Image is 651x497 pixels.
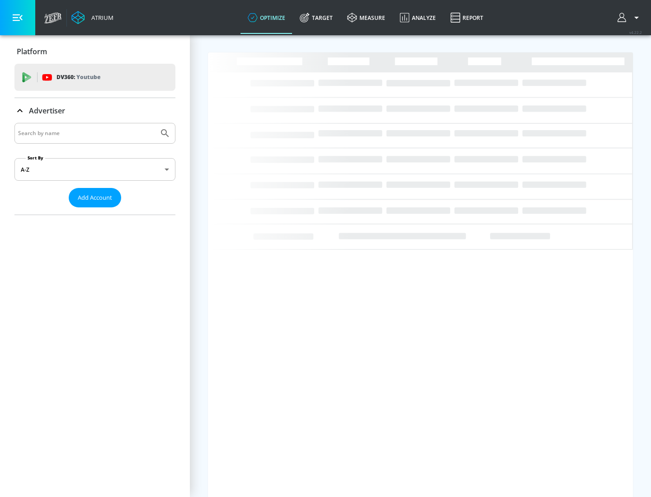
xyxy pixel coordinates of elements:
[241,1,292,34] a: optimize
[76,72,100,82] p: Youtube
[14,207,175,215] nav: list of Advertiser
[443,1,491,34] a: Report
[629,30,642,35] span: v 4.22.2
[69,188,121,207] button: Add Account
[292,1,340,34] a: Target
[17,47,47,56] p: Platform
[29,106,65,116] p: Advertiser
[57,72,100,82] p: DV360:
[71,11,113,24] a: Atrium
[14,39,175,64] div: Platform
[392,1,443,34] a: Analyze
[340,1,392,34] a: measure
[14,98,175,123] div: Advertiser
[18,127,155,139] input: Search by name
[14,158,175,181] div: A-Z
[14,64,175,91] div: DV360: Youtube
[14,123,175,215] div: Advertiser
[26,155,45,161] label: Sort By
[88,14,113,22] div: Atrium
[78,192,112,203] span: Add Account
